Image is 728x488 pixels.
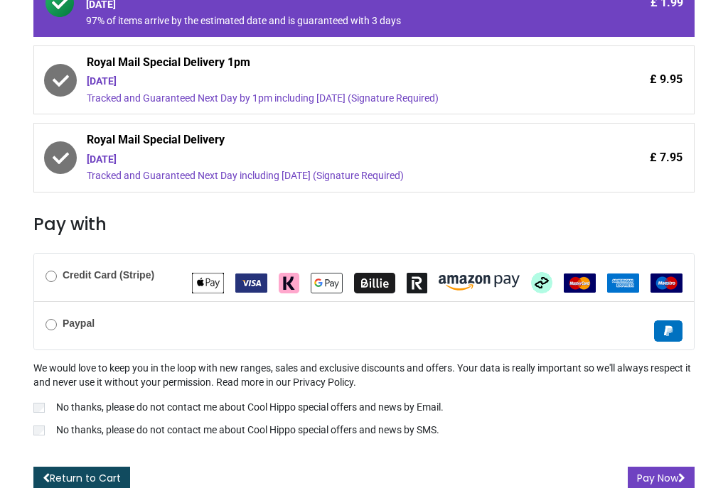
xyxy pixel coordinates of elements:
div: Tracked and Guaranteed Next Day by 1pm including [DATE] (Signature Required) [87,92,563,106]
div: [DATE] [87,75,563,89]
span: American Express [607,276,639,288]
span: Royal Mail Special Delivery 1pm [87,55,563,75]
b: Credit Card (Stripe) [63,269,154,281]
span: Billie [354,276,395,288]
img: Google Pay [311,273,343,293]
img: Billie [354,273,395,293]
img: Maestro [651,273,682,293]
img: Paypal [654,320,682,342]
span: Maestro [651,276,682,288]
input: No thanks, please do not contact me about Cool Hippo special offers and news by Email. [33,403,45,413]
img: Amazon Pay [439,275,520,291]
img: MasterCard [564,273,596,293]
h3: Pay with [33,212,695,236]
span: Amazon Pay [439,276,520,288]
p: No thanks, please do not contact me about Cool Hippo special offers and news by SMS. [56,423,439,438]
span: £ 7.95 [650,150,682,166]
img: Apple Pay [192,273,224,293]
input: Paypal [45,319,57,330]
span: Klarna [279,276,299,288]
img: VISA [235,273,267,293]
input: No thanks, please do not contact me about Cool Hippo special offers and news by SMS. [33,425,45,435]
span: £ 9.95 [650,72,682,87]
span: Apple Pay [192,276,224,288]
img: Klarna [279,273,299,293]
input: Credit Card (Stripe) [45,271,57,282]
div: 97% of items arrive by the estimated date and is guaranteed with 3 days [86,14,564,28]
span: MasterCard [564,276,596,288]
p: No thanks, please do not contact me about Cool Hippo special offers and news by Email. [56,401,444,415]
div: Tracked and Guaranteed Next Day including [DATE] (Signature Required) [87,169,563,183]
span: Google Pay [311,276,343,288]
div: [DATE] [87,153,563,167]
span: Revolut Pay [407,276,427,288]
span: Royal Mail Special Delivery [87,132,563,152]
span: Afterpay Clearpay [531,276,552,288]
span: VISA [235,276,267,288]
span: Paypal [654,325,682,336]
b: Paypal [63,318,95,329]
img: Revolut Pay [407,273,427,293]
img: American Express [607,273,639,293]
div: We would love to keep you in the loop with new ranges, sales and exclusive discounts and offers. ... [33,362,695,440]
img: Afterpay Clearpay [531,272,552,293]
